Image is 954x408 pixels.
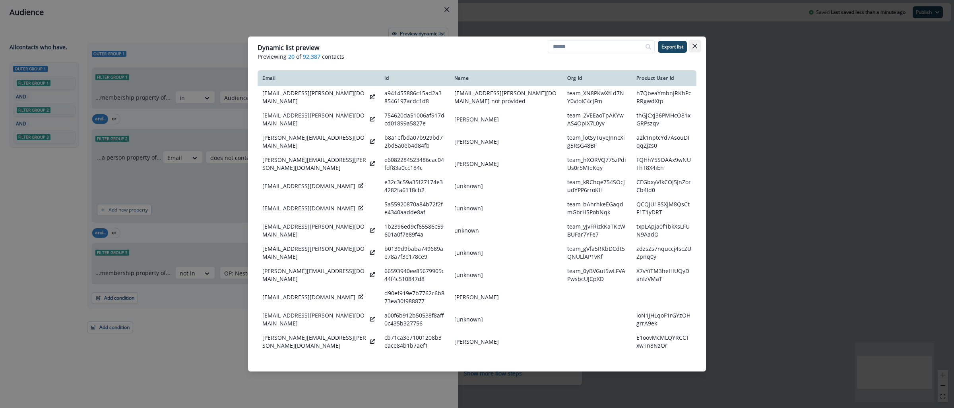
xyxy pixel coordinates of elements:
[632,197,696,219] td: QCQjU18SXJM8QsCtF1T1yDRT
[450,86,563,108] td: [EMAIL_ADDRESS][PERSON_NAME][DOMAIN_NAME] not provided
[450,131,563,153] td: [PERSON_NAME]
[562,219,632,242] td: team_yJvFRizkKaTKcWBUFar7YFe7
[258,52,696,61] p: Previewing of contacts
[632,331,696,353] td: E1oovMcMLQYRCCTxwTn8NzOr
[661,44,683,50] p: Export list
[454,75,558,81] div: Name
[450,242,563,264] td: [unknown]
[384,75,444,81] div: Id
[688,40,701,52] button: Close
[262,112,367,127] p: [EMAIL_ADDRESS][PERSON_NAME][DOMAIN_NAME]
[450,353,563,375] td: [unknown]
[562,242,632,264] td: team_gVfa5RKbDCdt5QNULlAP1vKf
[380,86,449,108] td: a941455886c15ad2a38546197acdc1d8
[562,175,632,197] td: team_kRChqe754SOcJudYPP6rroKH
[262,134,367,150] p: [PERSON_NAME][EMAIL_ADDRESS][DOMAIN_NAME]
[303,52,320,61] span: 92,387
[380,286,449,308] td: d90ef919e7b7762c6b873ea30f988877
[632,86,696,108] td: h7QbeaYmbnJRKhPcRRgwdXtp
[632,219,696,242] td: txpLApja0f1bkXsLFUN9AadO
[562,108,632,131] td: team_2VEEaoTpAKYwAS4OpiX7L0yv
[632,242,696,264] td: zdzsZs7nquccj4scZUZpnq0y
[632,153,696,175] td: FQHhY5SOAAx9wNUFhT8X4iEn
[262,223,367,239] p: [EMAIL_ADDRESS][PERSON_NAME][DOMAIN_NAME]
[380,131,449,153] td: b8a1efbda07b929bd72bd5a0eb4d84fb
[562,264,632,286] td: team_0yBVGut5wLFVAPwsbcUJCpXD
[450,219,563,242] td: unknown
[450,264,563,286] td: [unknown]
[262,267,367,283] p: [PERSON_NAME][EMAIL_ADDRESS][DOMAIN_NAME]
[262,312,367,327] p: [EMAIL_ADDRESS][PERSON_NAME][DOMAIN_NAME]
[450,175,563,197] td: [unknown]
[288,52,295,61] span: 20
[450,197,563,219] td: [unknown]
[380,175,449,197] td: e32c3c59a35f27174e34282fa6118cb2
[262,89,367,105] p: [EMAIL_ADDRESS][PERSON_NAME][DOMAIN_NAME]
[262,334,367,350] p: [PERSON_NAME][EMAIL_ADDRESS][PERSON_NAME][DOMAIN_NAME]
[380,219,449,242] td: 1b2396ed9cf65586c59601a0f7e89f4a
[450,331,563,353] td: [PERSON_NAME]
[567,75,627,81] div: Org Id
[380,264,449,286] td: 66593940ee85679905c44f4c510847d8
[262,245,367,261] p: [EMAIL_ADDRESS][PERSON_NAME][DOMAIN_NAME]
[380,331,449,353] td: cb71ca3e71001208b3eace84b1b7aef1
[262,293,355,301] p: [EMAIL_ADDRESS][DOMAIN_NAME]
[632,131,696,153] td: a2k1nptcYd7AsouDIqqZjzs0
[562,197,632,219] td: team_bAhrhkeEGaqdmGbrH5PobNqk
[380,353,449,375] td: 3fa13f2a3ce08c54e2da23ece843faf9
[380,242,449,264] td: b0139d9baba749689ae78a7f3e178ce9
[262,204,355,212] p: [EMAIL_ADDRESS][DOMAIN_NAME]
[450,108,563,131] td: [PERSON_NAME]
[636,75,692,81] div: Product User Id
[450,153,563,175] td: [PERSON_NAME]
[262,156,367,172] p: [PERSON_NAME][EMAIL_ADDRESS][PERSON_NAME][DOMAIN_NAME]
[450,286,563,308] td: [PERSON_NAME]
[632,308,696,331] td: ioN1JHLqoF1rGYzOHgrrA9ek
[632,108,696,131] td: thGjCxj36PMHcO81xGRPszqv
[262,182,355,190] p: [EMAIL_ADDRESS][DOMAIN_NAME]
[562,86,632,108] td: team_XN8PKwXfLd7NY0vtoIC4cjFm
[632,264,696,286] td: X7vYiTM3heHlUQyDanIzVMaT
[562,153,632,175] td: team_hXORVQ775zPdiUs0r5MIeKqy
[450,308,563,331] td: [unknown]
[562,131,632,153] td: team_lotSyTuyeJnncXig5RsG48BF
[380,197,449,219] td: 5a55920870a84b72f2fe4340aadde8af
[632,175,696,197] td: CEGbxyVfkCOJ5JnZorCb4Id0
[380,153,449,175] td: e6082284523486cac04fdf83a0cc184c
[258,43,319,52] p: Dynamic list preview
[262,75,375,81] div: Email
[380,308,449,331] td: a00f6b912b50538f8aff0c435b327756
[658,41,687,53] button: Export list
[380,108,449,131] td: 754620da51006af917dcd01899a5827e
